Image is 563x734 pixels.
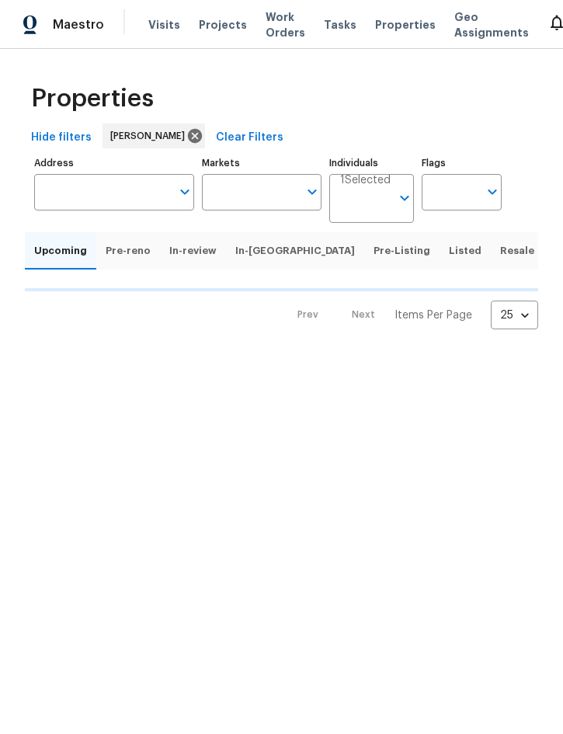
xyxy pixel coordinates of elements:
label: Individuals [329,158,414,168]
span: Listed [449,242,481,259]
span: Upcoming [34,242,87,259]
label: Flags [422,158,502,168]
button: Open [301,181,323,203]
span: Projects [199,17,247,33]
div: 25 [491,295,538,336]
button: Open [394,187,415,209]
span: Pre-Listing [374,242,430,259]
button: Open [481,181,503,203]
p: Items Per Page [394,308,472,323]
span: [PERSON_NAME] [110,128,191,144]
label: Address [34,158,194,168]
span: Clear Filters [216,128,283,148]
span: In-[GEOGRAPHIC_DATA] [235,242,355,259]
span: Tasks [324,19,356,30]
span: Geo Assignments [454,9,529,40]
span: Hide filters [31,128,92,148]
span: 1 Selected [340,174,391,187]
button: Open [174,181,196,203]
label: Markets [202,158,321,168]
nav: Pagination Navigation [283,301,538,329]
span: Work Orders [266,9,305,40]
button: Clear Filters [210,123,290,152]
span: In-review [169,242,217,259]
span: Visits [148,17,180,33]
span: Properties [375,17,436,33]
div: [PERSON_NAME] [103,123,205,148]
button: Hide filters [25,123,98,152]
span: Properties [31,91,154,106]
span: Pre-reno [106,242,151,259]
span: Resale [500,242,534,259]
span: Maestro [53,17,104,33]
